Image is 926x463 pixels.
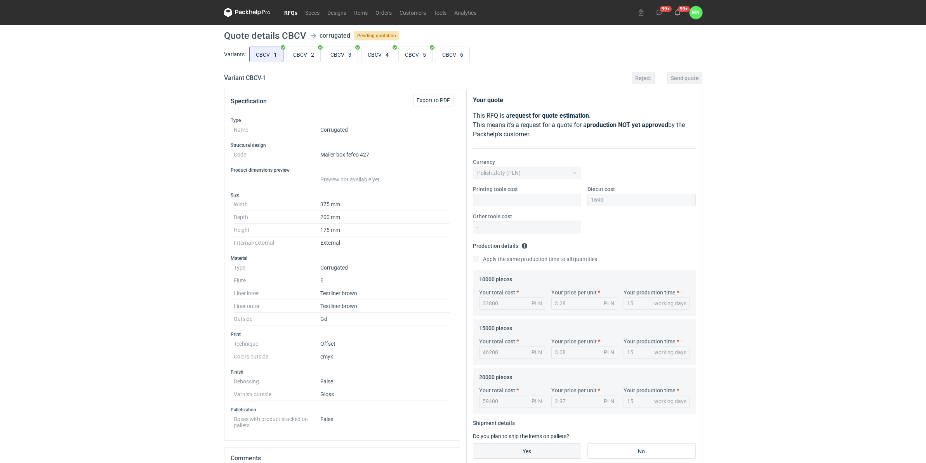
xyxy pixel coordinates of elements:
h3: Palletization [231,407,453,413]
label: Your production time [624,338,676,345]
dd: Corrugated [320,124,450,136]
div: working days [654,397,686,405]
span: Preview not available yet. [320,176,381,183]
a: Analytics [450,8,480,17]
label: Your price per unit [551,386,597,394]
button: 99+ [671,6,684,19]
h3: Structural design [231,142,453,148]
h3: Product dimensions preview [231,167,453,173]
legend: 20000 pieces [479,371,512,380]
label: CBCV - 1 [249,47,283,62]
div: PLN [604,299,614,307]
svg: Packhelp Pro [224,8,271,17]
label: CBCV - 2 [287,47,321,62]
a: RFQs [280,8,301,17]
dd: Corrugated [320,261,450,274]
dd: 200 mm [320,211,450,224]
dd: E [320,274,450,287]
label: Do you plan to ship the items on pallets? [473,433,569,439]
dt: Code [234,148,320,161]
dt: Technique [234,338,320,350]
button: Send quote [667,72,702,84]
div: working days [654,299,686,307]
button: Export to PDF [413,94,453,106]
div: PLN [604,348,614,356]
label: Currency [473,158,495,166]
dt: Height [234,224,320,237]
dt: Liner outer [234,300,320,313]
p: This RFQ is a . This means it's a request for a quote for a by the Packhelp's customer. [473,111,696,139]
h3: Finish [231,369,453,375]
dt: Varnish outside [234,388,320,401]
span: Pending quotation [354,31,399,40]
h3: Material [231,255,453,261]
button: Specification [231,92,267,111]
h3: Print [231,331,453,338]
label: Your total cost [479,338,515,345]
button: Reject [632,72,655,84]
label: Your total cost [479,289,515,296]
dt: Liner inner [234,287,320,300]
dt: Depth [234,211,320,224]
h1: Quote details CBCV [224,31,306,40]
label: CBCV - 3 [324,47,358,62]
dd: False [320,413,450,428]
h3: Size [231,192,453,198]
label: Variants: [224,50,246,58]
h3: Type [231,117,453,124]
strong: Your quote [473,96,503,104]
a: Items [350,8,372,17]
dd: Gloss [320,388,450,401]
dd: cmyk [320,350,450,363]
dd: Mailer box fefco 427 [320,148,450,161]
dd: Gd [320,313,450,325]
label: Your price per unit [551,338,597,345]
div: PLN [532,397,542,405]
dt: Outside [234,313,320,325]
div: Małgorzata Nowotna [690,6,702,19]
label: Your total cost [479,386,515,394]
dt: Type [234,261,320,274]
dd: Testliner brown [320,300,450,313]
a: Orders [372,8,396,17]
dt: Name [234,124,320,136]
span: Export to PDF [417,97,450,103]
div: PLN [604,397,614,405]
dd: Offset [320,338,450,350]
label: CBCV - 6 [436,47,470,62]
div: working days [654,348,686,356]
span: Send quote [671,75,699,81]
button: 99+ [653,6,665,19]
label: Other tools cost [473,212,512,220]
dt: Width [234,198,320,211]
label: Your production time [624,289,676,296]
dt: Boxes with product stacked on pallets [234,413,320,428]
dd: 375 mm [320,198,450,211]
legend: Production details [473,240,528,249]
dd: External [320,237,450,249]
dt: Internal/external [234,237,320,249]
div: PLN [532,299,542,307]
dd: Testliner brown [320,287,450,300]
span: Reject [635,75,651,81]
label: CBCV - 5 [398,47,433,62]
strong: request for quote estimation [509,112,589,119]
dt: Debossing [234,375,320,388]
a: Designs [323,8,350,17]
label: CBCV - 4 [361,47,395,62]
label: Your price per unit [551,289,597,296]
h2: Variant CBCV - 1 [224,73,266,83]
dt: Flute [234,274,320,287]
dt: Colors outside [234,350,320,363]
div: PLN [532,348,542,356]
button: MN [690,6,702,19]
label: Printing tools cost [473,185,518,193]
legend: Shipment details [473,417,515,426]
a: Tools [430,8,450,17]
label: Diecut cost [587,185,615,193]
legend: 10000 pieces [479,273,512,282]
label: Your production time [624,386,676,394]
dd: 175 mm [320,224,450,237]
div: corrugated [320,31,350,40]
